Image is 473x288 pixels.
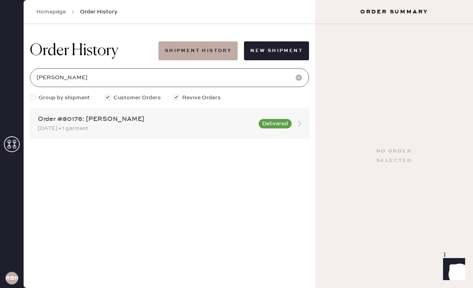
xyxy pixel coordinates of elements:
span: Revive Orders [182,93,221,102]
h1: Order History [30,41,118,60]
div: [DATE] • 1 garment [38,124,254,133]
div: No order selected [376,147,412,165]
a: Homepage [36,8,66,16]
span: Customer Orders [114,93,161,102]
iframe: Front Chat [436,253,469,286]
div: Order #80176: [PERSON_NAME] [38,115,254,124]
button: Delivered [259,119,292,128]
span: Order History [80,8,117,16]
h3: RBHA [6,275,18,281]
input: Search by order number, customer name, email or phone number [30,68,309,87]
button: New Shipment [244,41,309,60]
button: Shipment History [158,41,238,60]
span: Group by shipment [39,93,90,102]
h3: Order Summary [315,8,473,16]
